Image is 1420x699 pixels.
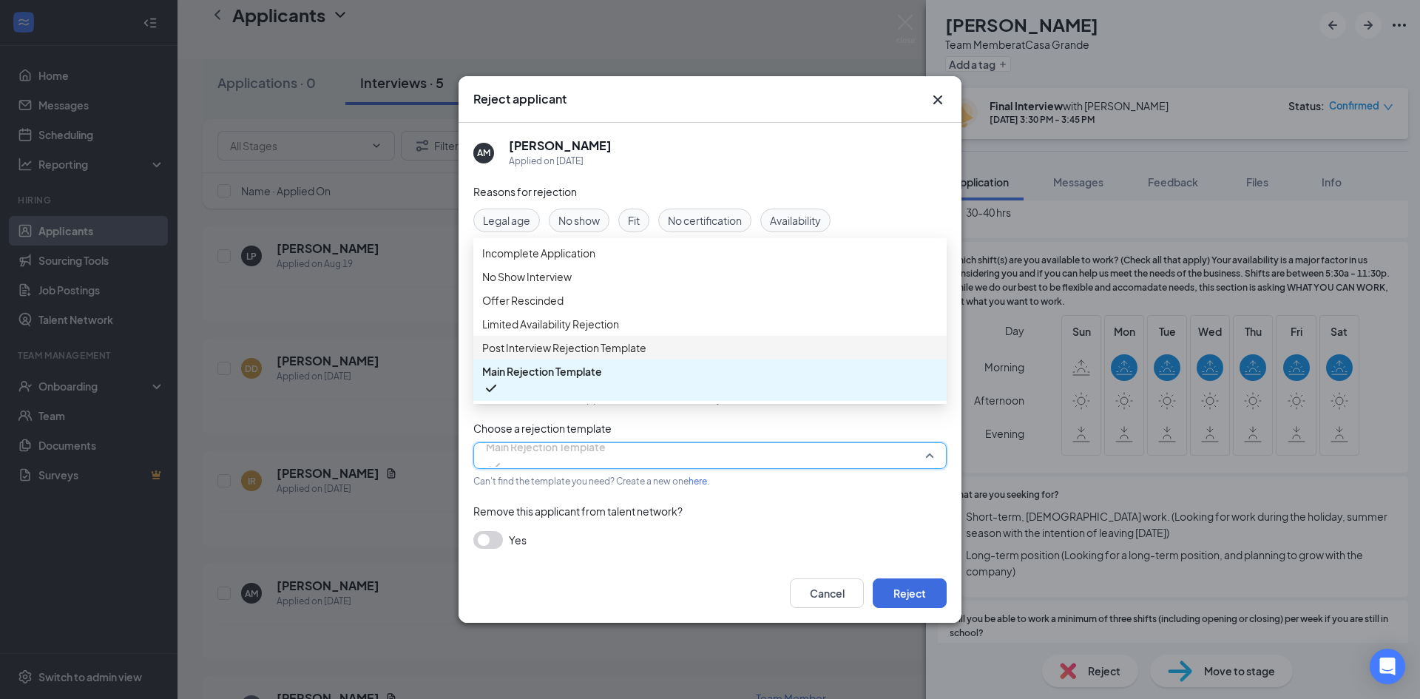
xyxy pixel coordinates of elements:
span: Offer Rescinded [482,292,564,308]
svg: Checkmark [482,379,500,397]
span: Availability [770,212,821,229]
span: Limited Availability Rejection [482,316,619,332]
span: Incomplete Application [482,245,595,261]
button: Cancel [790,578,864,608]
span: Reasons for rejection [473,185,577,198]
button: Close [929,91,947,109]
span: No show [558,212,600,229]
div: AM [477,146,490,159]
button: Reject [873,578,947,608]
span: Legal age [483,212,530,229]
span: Remove this applicant from talent network? [473,504,683,518]
a: here [689,476,707,487]
span: Can't find the template you need? Create a new one . [473,476,709,487]
span: Post Interview Rejection Template [482,340,646,356]
span: No Show Interview [482,269,572,285]
svg: Checkmark [486,458,504,476]
span: Yes [509,531,527,549]
h3: Reject applicant [473,91,567,107]
span: Main Rejection Template [486,436,606,458]
h5: [PERSON_NAME] [509,138,612,154]
span: Choose a rejection template [473,422,612,435]
div: Applied on [DATE] [509,154,612,169]
span: Fit [628,212,640,229]
div: Open Intercom Messenger [1370,649,1405,684]
span: Main Rejection Template [482,363,602,379]
span: No certification [668,212,742,229]
svg: Cross [929,91,947,109]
